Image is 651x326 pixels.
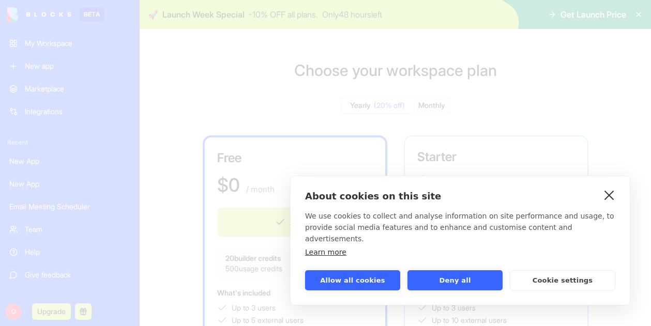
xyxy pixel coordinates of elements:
button: Allow all cookies [305,270,400,290]
strong: About cookies on this site [305,191,441,201]
a: Learn more [305,248,346,256]
button: Deny all [407,270,503,290]
p: We use cookies to collect and analyse information on site performance and usage, to provide socia... [305,210,615,244]
button: Cookie settings [510,270,615,290]
a: close [601,187,617,203]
